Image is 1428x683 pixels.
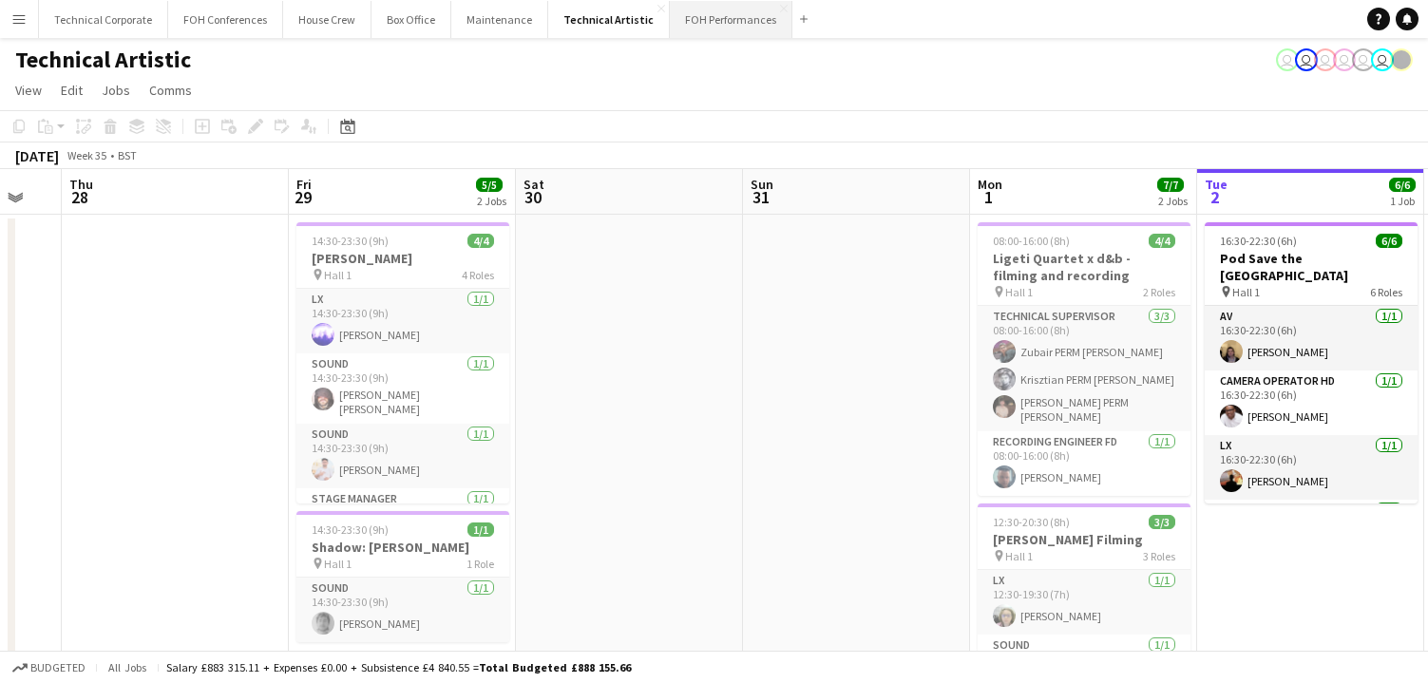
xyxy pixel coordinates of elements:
span: 7/7 [1157,178,1184,192]
span: 3 Roles [1143,549,1175,563]
app-card-role: Sound1/114:30-23:30 (9h)[PERSON_NAME] [296,578,509,642]
button: FOH Conferences [168,1,283,38]
span: 1 [975,186,1002,208]
span: 08:00-16:00 (8h) [993,234,1070,248]
button: Budgeted [10,657,88,678]
a: Comms [142,78,200,103]
span: 29 [294,186,312,208]
app-job-card: 08:00-16:00 (8h)4/4Ligeti Quartet x d&b - filming and recording Hall 12 RolesTechnical Supervisor... [978,222,1190,496]
app-card-role: Sound1/114:30-23:30 (9h)[PERSON_NAME] [296,424,509,488]
span: Jobs [102,82,130,99]
app-card-role: Recording Engineer FD1/108:00-16:00 (8h)[PERSON_NAME] [978,431,1190,496]
span: Tue [1205,176,1228,193]
span: Hall 1 [324,268,352,282]
span: Week 35 [63,148,110,162]
span: Hall 1 [324,557,352,571]
h3: Shadow: [PERSON_NAME] [296,539,509,556]
span: 1 Role [466,557,494,571]
span: All jobs [105,660,150,674]
span: Mon [978,176,1002,193]
h3: [PERSON_NAME] Filming [978,531,1190,548]
a: Jobs [94,78,138,103]
span: 14:30-23:30 (9h) [312,522,389,537]
button: House Crew [283,1,371,38]
app-card-role: Technical Supervisor3/308:00-16:00 (8h)Zubair PERM [PERSON_NAME]Krisztian PERM [PERSON_NAME][PERS... [978,306,1190,431]
span: 4/4 [1149,234,1175,248]
app-card-role: AV1/116:30-22:30 (6h)[PERSON_NAME] [1205,306,1418,370]
span: 2 [1202,186,1228,208]
button: Technical Corporate [39,1,168,38]
div: Salary £883 315.11 + Expenses £0.00 + Subsistence £4 840.55 = [166,660,631,674]
span: 16:30-22:30 (6h) [1220,234,1297,248]
h3: Ligeti Quartet x d&b - filming and recording [978,250,1190,284]
span: Comms [149,82,192,99]
span: 14:30-23:30 (9h) [312,234,389,248]
span: Sun [751,176,773,193]
span: 6/6 [1389,178,1416,192]
button: FOH Performances [670,1,792,38]
app-user-avatar: Abby Hubbard [1295,48,1318,71]
span: 28 [67,186,93,208]
a: Edit [53,78,90,103]
span: 2 Roles [1143,285,1175,299]
span: 4/4 [467,234,494,248]
span: Sat [524,176,544,193]
span: Edit [61,82,83,99]
app-user-avatar: Liveforce Admin [1314,48,1337,71]
span: Thu [69,176,93,193]
span: 30 [521,186,544,208]
span: Hall 1 [1232,285,1260,299]
app-card-role: Stage Manager1/1 [296,488,509,553]
span: 6/6 [1376,234,1402,248]
span: Budgeted [30,661,86,674]
div: 2 Jobs [1158,194,1188,208]
button: Technical Artistic [548,1,670,38]
app-job-card: 16:30-22:30 (6h)6/6Pod Save the [GEOGRAPHIC_DATA] Hall 16 RolesAV1/116:30-22:30 (6h)[PERSON_NAME]... [1205,222,1418,503]
div: 2 Jobs [477,194,506,208]
app-card-role: LX1/116:30-22:30 (6h)[PERSON_NAME] [1205,435,1418,500]
div: 1 Job [1390,194,1415,208]
span: View [15,82,42,99]
div: BST [118,148,137,162]
app-card-role: Camera Operator HD1/116:30-22:30 (6h)[PERSON_NAME] [1205,370,1418,435]
a: View [8,78,49,103]
span: 1/1 [467,522,494,537]
app-user-avatar: Gabrielle Barr [1390,48,1413,71]
app-card-role: Sound1/114:30-23:30 (9h)[PERSON_NAME] [PERSON_NAME] [296,353,509,424]
span: 3/3 [1149,515,1175,529]
span: Hall 1 [1005,285,1033,299]
app-job-card: 14:30-23:30 (9h)1/1Shadow: [PERSON_NAME] Hall 11 RoleSound1/114:30-23:30 (9h)[PERSON_NAME] [296,511,509,642]
h1: Technical Artistic [15,46,191,74]
app-job-card: 14:30-23:30 (9h)4/4[PERSON_NAME] Hall 14 RolesLX1/114:30-23:30 (9h)[PERSON_NAME]Sound1/114:30-23:... [296,222,509,503]
h3: Pod Save the [GEOGRAPHIC_DATA] [1205,250,1418,284]
h3: [PERSON_NAME] [296,250,509,267]
app-user-avatar: Nathan PERM Birdsall [1371,48,1394,71]
app-user-avatar: Liveforce Admin [1333,48,1356,71]
span: 12:30-20:30 (8h) [993,515,1070,529]
button: Box Office [371,1,451,38]
button: Maintenance [451,1,548,38]
app-card-role: Recording Engineer HD1/1 [1205,500,1418,570]
span: Total Budgeted £888 155.66 [479,660,631,674]
span: Hall 1 [1005,549,1033,563]
app-card-role: LX1/114:30-23:30 (9h)[PERSON_NAME] [296,289,509,353]
span: 6 Roles [1370,285,1402,299]
span: 4 Roles [462,268,494,282]
app-user-avatar: Sally PERM Pochciol [1276,48,1299,71]
app-user-avatar: Liveforce Admin [1352,48,1375,71]
app-card-role: LX1/112:30-19:30 (7h)[PERSON_NAME] [978,570,1190,635]
span: 5/5 [476,178,503,192]
span: Fri [296,176,312,193]
span: 31 [748,186,773,208]
div: [DATE] [15,146,59,165]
